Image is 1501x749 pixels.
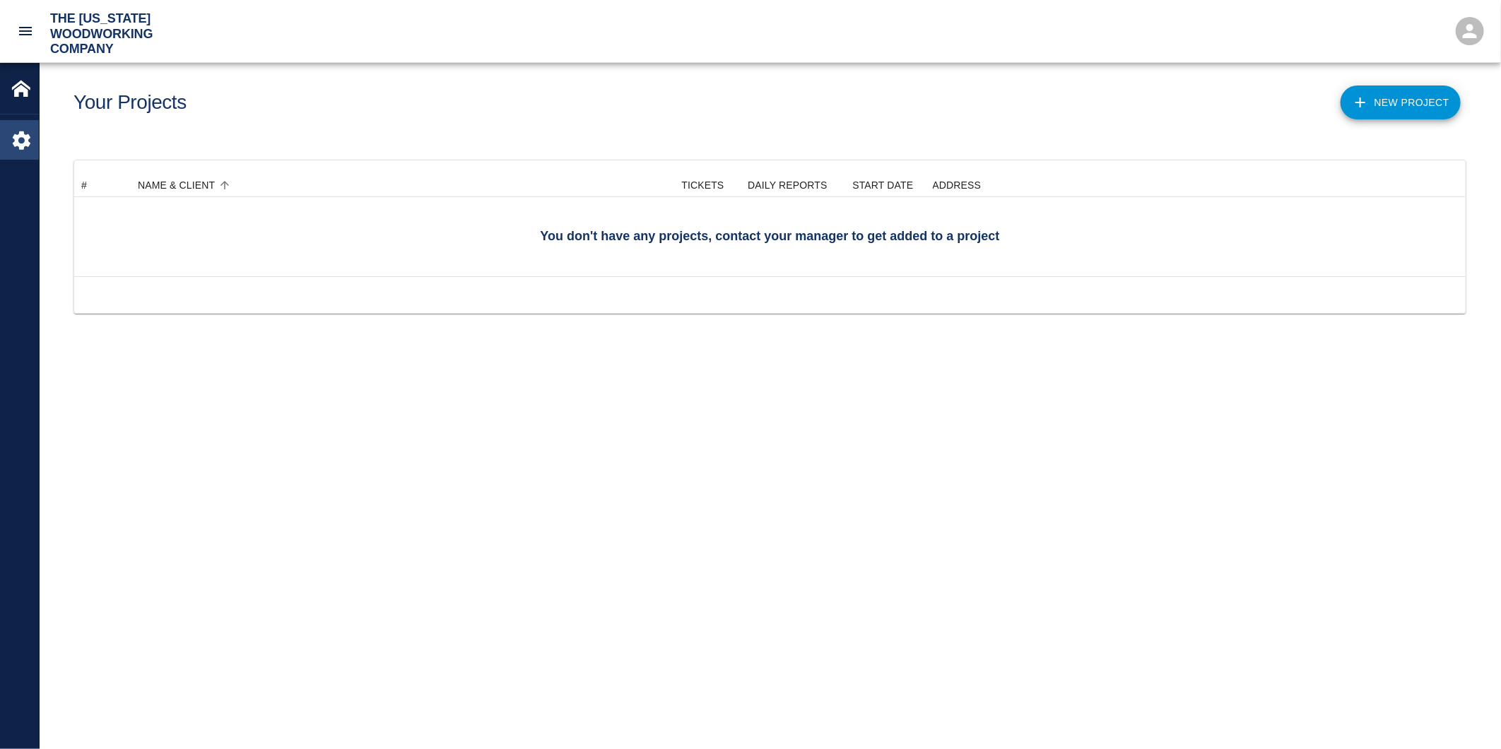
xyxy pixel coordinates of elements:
[926,174,1466,196] div: ADDRESS
[73,91,187,114] h1: Your Projects
[215,175,235,195] button: Sort
[748,174,827,196] div: DAILY REPORTS
[735,174,841,196] div: DAILY REPORTS
[1430,681,1501,749] iframe: Chat Widget
[131,174,671,196] div: NAME & CLIENT
[50,11,170,51] h2: The [US_STATE] Woodworking Company
[1341,85,1461,119] button: New Project
[671,174,735,196] div: TICKETS
[852,174,913,196] div: START DATE
[1447,8,1493,54] button: open
[81,174,87,196] div: #
[681,174,724,196] div: TICKETS
[841,174,926,196] div: START DATE
[8,14,42,48] button: open drawer
[933,174,982,196] div: ADDRESS
[74,174,131,196] div: #
[138,174,215,196] div: NAME & CLIENT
